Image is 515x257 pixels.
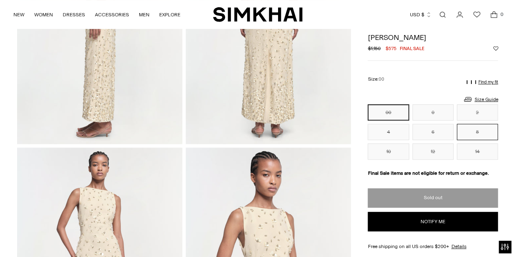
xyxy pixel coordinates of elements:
a: Wishlist [469,7,485,23]
a: NEW [13,6,24,24]
s: $1,150 [368,45,380,52]
button: USD $ [410,6,432,24]
a: Open cart modal [486,7,502,23]
button: 0 [412,104,454,121]
div: Free shipping on all US orders $200+ [368,243,498,250]
span: $575 [385,45,396,52]
button: Notify me [368,212,498,231]
button: 14 [457,143,498,160]
span: 00 [378,77,384,82]
a: Details [451,243,466,250]
a: ACCESSORIES [95,6,129,24]
a: DRESSES [63,6,85,24]
a: SIMKHAI [213,7,302,22]
a: Open search modal [434,7,451,23]
strong: Final Sale items are not eligible for return or exchange. [368,170,489,176]
button: 8 [457,124,498,140]
button: 00 [368,104,409,121]
span: 0 [498,11,505,18]
h1: [PERSON_NAME] [368,34,498,41]
button: 12 [412,143,454,160]
button: 2 [457,104,498,121]
a: Go to the account page [451,7,468,23]
button: 6 [412,124,454,140]
button: Add to Wishlist [493,46,498,51]
a: MEN [139,6,149,24]
a: Size Guide [463,94,498,104]
a: WOMEN [34,6,53,24]
button: 4 [368,124,409,140]
label: Size: [368,75,384,83]
a: EXPLORE [159,6,180,24]
button: 10 [368,143,409,160]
